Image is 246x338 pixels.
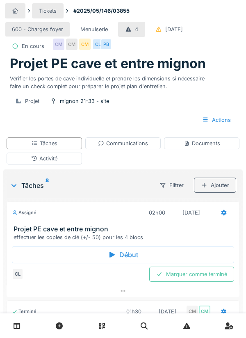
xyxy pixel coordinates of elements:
div: CL [92,39,104,50]
div: CM [187,306,198,317]
div: Filtrer [153,178,191,193]
div: Documents [184,139,220,147]
div: Activité [31,155,57,162]
div: 01h30 [126,308,141,315]
div: Vérifier les portes de cave individuelle et prendre les dimensions si nécessaire faire un check c... [10,71,236,90]
div: Tâches [32,139,57,147]
div: Terminé [12,308,36,315]
strong: #2025/05/146/03855 [70,7,133,15]
div: [DATE] [182,209,200,217]
sup: 8 [46,180,49,190]
h3: Projet PE cave et entre mignon [14,225,236,233]
h1: Projet PE cave et entre mignon [10,56,206,71]
div: Communications [98,139,148,147]
div: Ajouter [194,178,236,193]
div: CL [12,268,23,280]
div: Début [12,246,234,263]
div: Actions [195,112,238,128]
div: CM [66,39,77,50]
div: Tâches [10,180,149,190]
div: PB [100,39,112,50]
div: effectuer les copies de clé (+/- 50) pour les 4 blocs [14,233,236,241]
div: [DATE] [165,25,183,33]
div: CM [53,39,64,50]
div: Assigné [12,209,36,216]
div: mignon 21-33 - site [60,97,109,105]
div: CM [199,306,210,317]
div: [DATE] [159,308,176,315]
div: Projet [25,97,39,105]
div: CM [79,39,91,50]
div: Tickets [39,7,57,15]
div: 600 - Charges foyer [12,25,63,33]
div: En cours [22,42,44,50]
div: 4 [135,25,138,33]
div: Menuiserie [80,25,108,33]
div: 02h00 [149,209,165,217]
div: Marquer comme terminé [149,267,234,282]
